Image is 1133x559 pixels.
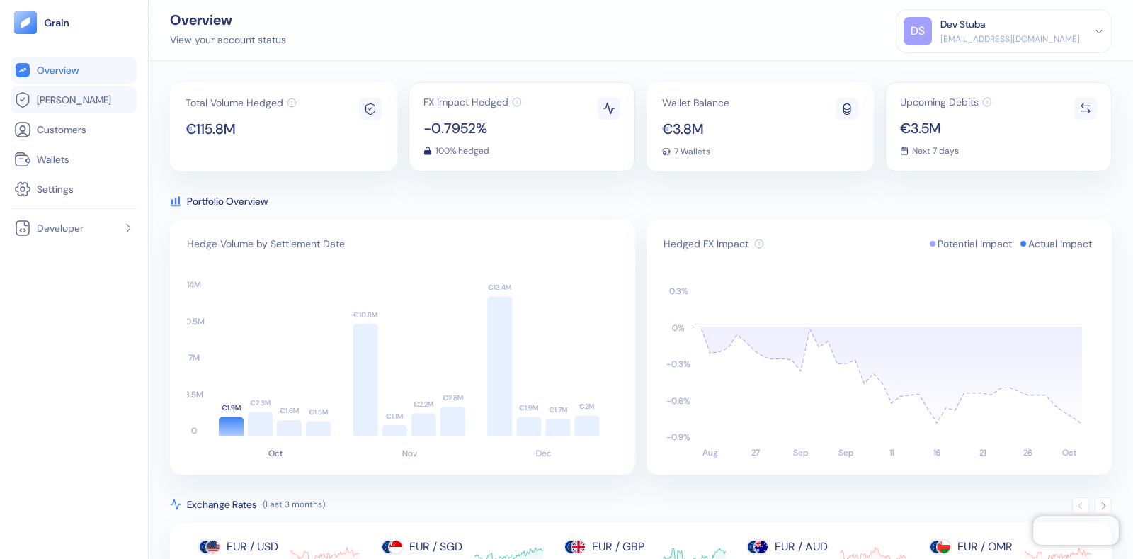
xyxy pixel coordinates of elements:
[409,538,462,555] div: EUR / SGD
[666,358,690,370] text: -0.3 %
[592,538,644,555] div: EUR / GBP
[222,403,241,412] text: €1.9M
[1028,237,1092,251] span: Actual Impact
[666,431,690,443] text: -0.9 %
[664,237,748,251] span: Hedged FX Impact
[579,402,594,411] text: €2M
[519,403,538,412] text: €1.9M
[669,286,688,297] text: 0.3 %
[186,98,283,108] span: Total Volume Hedged
[187,237,345,251] span: Hedge Volume by Settlement Date
[1023,447,1032,458] text: 26
[188,352,200,363] text: 7M
[979,447,986,458] text: 21
[938,237,1012,251] span: Potential Impact
[775,538,828,555] div: EUR / AUD
[435,147,489,155] span: 100% hedged
[751,447,760,458] text: 27
[14,121,134,138] a: Customers
[666,395,690,407] text: -0.6 %
[280,406,299,415] text: €1.6M
[900,97,979,107] span: Upcoming Debits
[1033,516,1119,545] iframe: Chatra live chat
[37,93,111,107] span: [PERSON_NAME]
[793,447,808,458] text: Sep
[183,316,205,327] text: 10.5M
[912,147,959,155] span: Next 7 days
[14,91,134,108] a: [PERSON_NAME]
[309,407,328,417] text: €1.5M
[933,447,940,458] text: 16
[838,447,853,458] text: Sep
[263,499,325,510] span: (Last 3 months)
[940,33,1080,45] div: [EMAIL_ADDRESS][DOMAIN_NAME]
[14,11,37,34] img: logo-tablet-V2.svg
[549,405,567,414] text: €1.7M
[674,147,710,156] span: 7 Wallets
[187,497,257,512] span: Exchange Rates
[423,121,522,135] span: -0.7952%
[662,98,729,108] span: Wallet Balance
[402,448,417,459] text: Nov
[191,425,197,436] text: 0
[904,17,932,45] div: DS
[414,400,433,409] text: €2.2M
[185,389,203,400] text: 3.5M
[353,310,377,320] text: €10.8M
[187,279,201,290] text: 14M
[536,448,552,459] text: Dec
[187,194,268,208] span: Portfolio Overview
[900,121,992,135] span: €3.5M
[702,447,718,458] text: Aug
[37,182,74,196] span: Settings
[250,398,271,407] text: €2.3M
[423,97,508,107] span: FX Impact Hedged
[940,17,985,32] div: Dev Stuba
[14,62,134,79] a: Overview
[443,393,463,402] text: €2.8M
[14,181,134,198] a: Settings
[386,412,403,421] text: €1.1M
[889,447,894,458] text: 11
[957,538,1013,555] div: EUR / OMR
[37,221,84,235] span: Developer
[268,448,283,459] text: Oct
[1062,447,1077,458] text: Oct
[227,538,278,555] div: EUR / USD
[37,152,69,166] span: Wallets
[37,63,79,77] span: Overview
[170,33,286,47] div: View your account status
[44,18,70,28] img: logo
[37,123,86,137] span: Customers
[14,151,134,168] a: Wallets
[662,122,729,136] span: €3.8M
[186,122,297,136] span: €115.8M
[170,13,286,27] div: Overview
[488,283,511,292] text: €13.4M
[672,322,685,334] text: 0 %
